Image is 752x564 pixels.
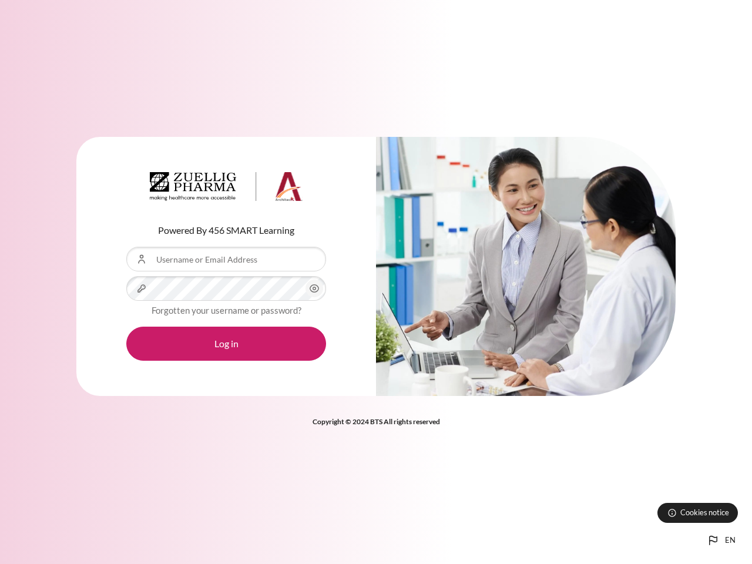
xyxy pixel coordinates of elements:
button: Cookies notice [657,503,738,523]
input: Username or Email Address [126,247,326,271]
button: Log in [126,327,326,361]
span: en [725,535,736,546]
p: Powered By 456 SMART Learning [126,223,326,237]
button: Languages [701,529,740,552]
a: Architeck [150,172,303,206]
strong: Copyright © 2024 BTS All rights reserved [313,417,440,426]
img: Architeck [150,172,303,202]
a: Forgotten your username or password? [152,305,301,315]
span: Cookies notice [680,507,729,518]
